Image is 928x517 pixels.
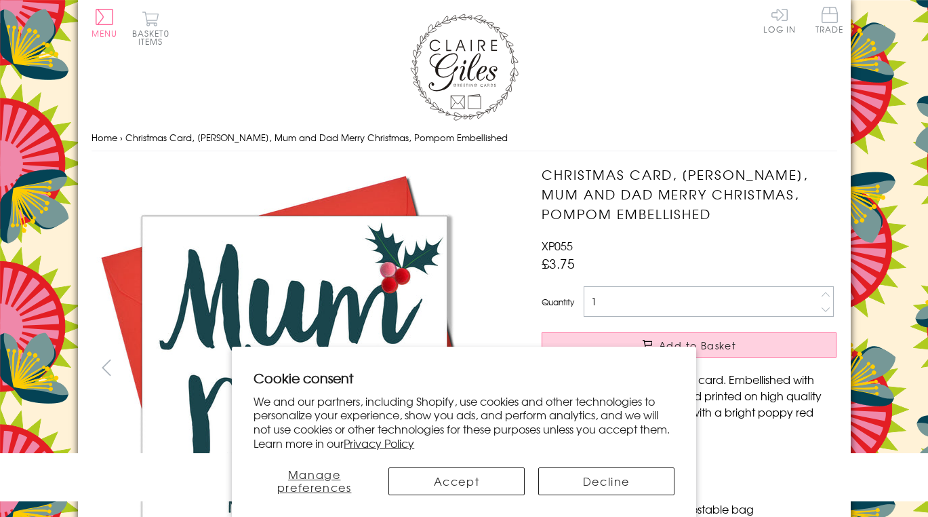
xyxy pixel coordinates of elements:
[254,467,375,495] button: Manage preferences
[125,131,508,144] span: Christmas Card, [PERSON_NAME], Mum and Dad Merry Christmas, Pompom Embellished
[132,11,169,45] button: Basket0 items
[542,237,573,254] span: XP055
[542,296,574,308] label: Quantity
[815,7,844,36] a: Trade
[138,27,169,47] span: 0 items
[659,339,736,352] span: Add to Basket
[92,9,118,37] button: Menu
[92,27,118,39] span: Menu
[542,254,575,273] span: £3.75
[92,352,122,383] button: prev
[542,165,836,223] h1: Christmas Card, [PERSON_NAME], Mum and Dad Merry Christmas, Pompom Embellished
[344,435,414,451] a: Privacy Policy
[92,131,117,144] a: Home
[555,452,836,468] li: Dimensions: 150mm x 150mm
[254,368,674,387] h2: Cookie consent
[555,501,836,517] li: Comes wrapped in Compostable bag
[254,394,674,451] p: We and our partners, including Shopify, use cookies and other technologies to personalize your ex...
[815,7,844,33] span: Trade
[410,14,519,121] img: Claire Giles Greetings Cards
[763,7,796,33] a: Log In
[120,131,123,144] span: ›
[92,124,837,152] nav: breadcrumbs
[277,466,352,495] span: Manage preferences
[542,332,836,358] button: Add to Basket
[388,467,525,495] button: Accept
[538,467,674,495] button: Decline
